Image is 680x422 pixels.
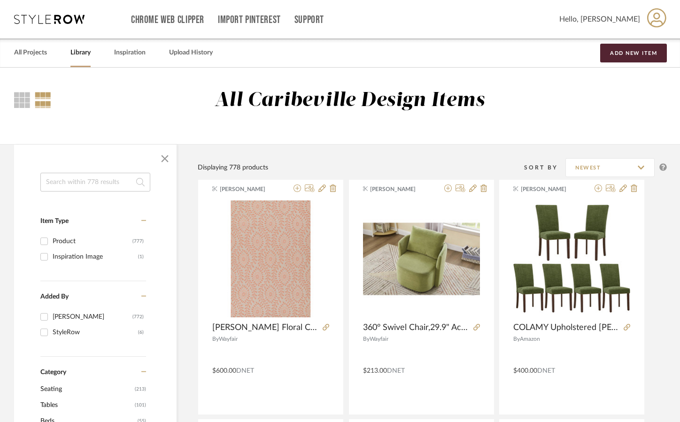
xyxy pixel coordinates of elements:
span: DNET [387,368,405,374]
div: Sort By [524,163,565,172]
span: (213) [135,382,146,397]
span: [PERSON_NAME] [220,185,279,193]
span: Tables [40,397,132,413]
span: $400.00 [513,368,537,374]
span: Seating [40,381,132,397]
span: Category [40,368,66,376]
div: Product [53,234,132,249]
div: 0 [212,200,329,317]
span: By [212,336,219,342]
img: Kasey Floral Coral/Beige Indoor / Outdoor Area Rug [212,200,329,317]
div: (1) [138,249,144,264]
span: COLAMY Upholstered [PERSON_NAME] Dining Chairs Set of 6, Fabric Dining Room Kitchen Side Chair wi... [513,322,620,333]
div: [PERSON_NAME] [53,309,132,324]
span: $213.00 [363,368,387,374]
button: Add New Item [600,44,667,62]
span: [PERSON_NAME] [370,185,429,193]
a: Library [70,46,91,59]
button: Close [155,149,174,168]
span: Wayfair [219,336,238,342]
a: Upload History [169,46,213,59]
div: 0 [363,200,480,317]
span: [PERSON_NAME] [521,185,580,193]
div: (772) [132,309,144,324]
div: (6) [138,325,144,340]
div: StyleRow [53,325,138,340]
span: Added By [40,293,69,300]
img: COLAMY Upholstered Parsons Dining Chairs Set of 6, Fabric Dining Room Kitchen Side Chair with Nai... [513,205,630,312]
span: [PERSON_NAME] Floral Coral/Beige Indoor / Outdoor Area Rug [212,322,319,333]
div: Displaying 778 products [198,162,268,173]
a: Inspiration [114,46,146,59]
span: By [363,336,370,342]
span: DNET [537,368,555,374]
span: Wayfair [370,336,388,342]
a: Chrome Web Clipper [131,16,204,24]
span: $600.00 [212,368,236,374]
span: Amazon [520,336,540,342]
a: All Projects [14,46,47,59]
div: (777) [132,234,144,249]
img: 360° Swivel Chair,29.9" Accent Barrel Armchair,Upholstered Swivel Sofa Chair With Curved Design F... [363,200,480,317]
div: All Caribeville Design Items [215,89,485,113]
span: DNET [236,368,254,374]
a: Import Pinterest [218,16,281,24]
span: By [513,336,520,342]
input: Search within 778 results [40,173,150,192]
div: Inspiration Image [53,249,138,264]
span: (101) [135,398,146,413]
a: Support [294,16,324,24]
span: 360° Swivel Chair,29.9" Accent Barrel Armchair,Upholstered Swivel Sofa Chair With Curved Design F... [363,322,470,333]
span: Item Type [40,218,69,224]
span: Hello, [PERSON_NAME] [559,14,640,25]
